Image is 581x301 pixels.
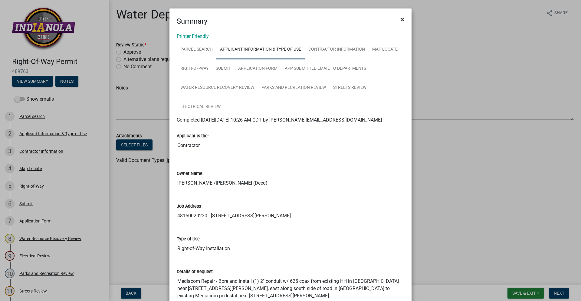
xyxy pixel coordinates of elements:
a: Streets Review [330,78,370,98]
label: Owner Name [177,172,202,176]
a: Right-of-Way [177,59,212,79]
a: Water Resource Recovery Review [177,78,258,98]
a: Parcel search [177,40,216,59]
a: Application Form [235,59,281,79]
a: App Submitted Email to Departments [281,59,370,79]
a: Electrical Review [177,97,224,117]
h4: Summary [177,16,207,27]
span: Completed [DATE][DATE] 10:26 AM CDT by [PERSON_NAME][EMAIL_ADDRESS][DOMAIN_NAME] [177,117,382,123]
a: Submit [212,59,235,79]
a: Contractor Information [305,40,369,59]
label: Job Address [177,204,201,209]
span: × [400,15,404,24]
label: Details of Request [177,270,213,274]
a: Map Locate [369,40,401,59]
a: Applicant Information & Type of Use [216,40,305,59]
button: Close [396,11,409,28]
a: Parks and Recreation Review [258,78,330,98]
label: Applicant is the: [177,134,208,138]
label: Type of Use [177,237,200,241]
a: Printer Friendly [177,33,209,39]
